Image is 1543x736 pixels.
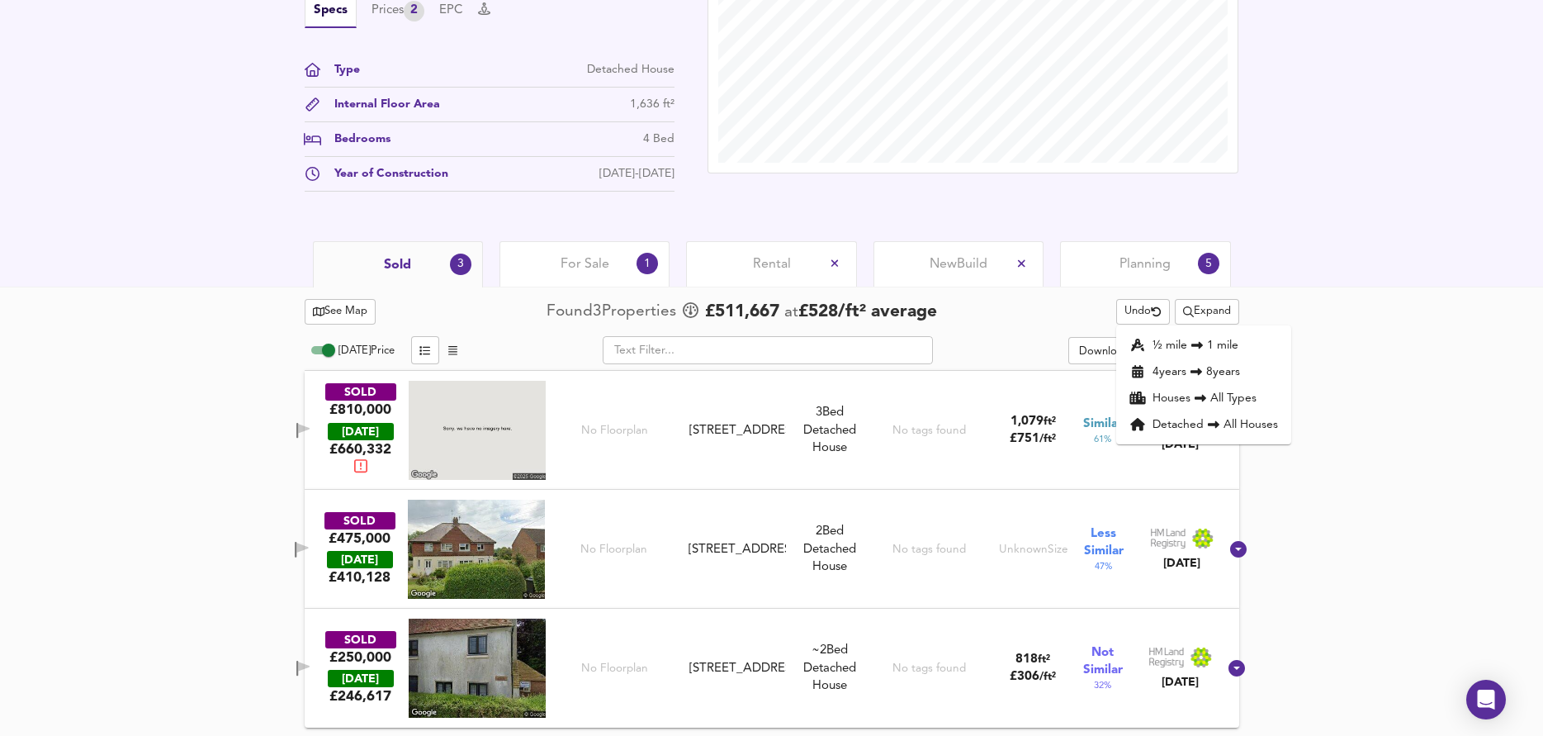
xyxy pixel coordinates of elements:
[547,301,680,323] div: Found 3 Propert ies
[793,523,867,576] div: 2 Bed Detached House
[1068,337,1158,365] button: Download
[1083,415,1123,433] span: Similar
[793,642,867,695] div: Detached House
[643,131,674,148] div: 4 Bed
[1038,654,1050,665] span: ft²
[1011,415,1044,428] span: 1,079
[338,345,395,356] span: [DATE] Price
[999,542,1068,558] div: Unknown Size
[439,2,463,20] button: EPC
[630,96,674,113] div: 1,636 ft²
[1068,337,1158,365] div: split button
[329,687,391,705] span: £ 246,617
[1039,434,1056,444] span: / ft²
[1116,385,1291,411] li: Houses All Types
[329,529,390,548] div: £475,000
[599,165,674,183] div: [DATE]-[DATE]
[689,541,785,558] div: [STREET_ADDRESS]
[1150,528,1214,549] img: Land Registry
[305,371,1239,490] div: SOLD£810,000 [DATE]£660,332No Floorplan[STREET_ADDRESS]3Bed Detached HouseNo tags found1,079ft²£7...
[1183,302,1231,321] span: Expand
[372,1,424,21] button: Prices2
[325,631,396,648] div: SOLD
[705,300,779,325] span: £ 511,667
[327,551,393,568] div: [DATE]
[329,440,391,478] span: £ 660,332
[324,512,395,529] div: SOLD
[1039,672,1056,682] span: / ft²
[793,404,867,457] div: 3 Bed Detached House
[372,1,424,21] div: Prices
[1079,343,1129,362] div: Download
[329,568,390,586] span: £ 410,128
[561,255,609,273] span: For Sale
[321,165,448,183] div: Year of Construction
[325,383,396,401] div: SOLD
[329,648,391,667] div: £250,000
[1094,433,1111,446] span: 61 %
[1175,299,1239,325] button: Expand
[1094,679,1111,692] span: 32 %
[892,661,966,677] div: No tags found
[328,670,394,687] div: [DATE]
[305,490,1239,609] div: SOLD£475,000 [DATE]£410,128No Floorplan[STREET_ADDRESS]2Bed Detached HouseNo tags foundUnknownSiz...
[1148,647,1213,668] img: Land Registry
[753,255,791,273] span: Rental
[408,500,545,599] img: streetview
[784,305,798,321] span: at
[404,1,424,21] div: 2
[329,401,391,419] div: £810,000
[793,642,867,659] div: We've estimated the total number of bedrooms from EPC data (4 heated rooms)
[581,661,648,677] span: No Floorplan
[1083,644,1123,679] span: Not Similar
[1095,560,1112,573] span: 47 %
[1124,302,1162,321] span: Undo
[328,423,394,440] div: [DATE]
[689,422,785,439] div: [STREET_ADDRESS]
[798,303,937,321] span: £ 528 / ft² average
[1116,299,1170,325] button: Undo
[1466,680,1506,719] div: Open Intercom Messenger
[305,299,376,325] button: See Map
[1150,555,1214,572] div: [DATE]
[581,423,648,439] span: No Floorplan
[1175,299,1239,325] div: split button
[1116,359,1291,385] li: 4 year s 8 years
[384,256,411,274] span: Sold
[637,253,658,274] div: 1
[1148,674,1213,691] div: [DATE]
[892,542,966,558] div: No tags found
[603,336,933,364] input: Text Filter...
[1010,433,1056,445] span: £ 751
[1227,658,1247,678] svg: Show Details
[892,423,966,439] div: No tags found
[450,254,471,275] div: 3
[409,381,546,480] img: streetview
[321,61,360,78] div: Type
[1010,671,1056,683] span: £ 306
[930,255,987,273] span: New Build
[1198,253,1219,274] div: 5
[587,61,674,78] div: Detached House
[1015,653,1038,666] span: 818
[305,609,1239,728] div: SOLD£250,000 [DATE]£246,617No Floorplan[STREET_ADDRESS]~2Bed Detached HouseNo tags found818ft²£30...
[321,96,440,113] div: Internal Floor Area
[1228,539,1248,559] svg: Show Details
[1044,416,1056,427] span: ft²
[313,302,368,321] span: See Map
[689,660,785,677] div: [STREET_ADDRESS]
[1119,255,1171,273] span: Planning
[321,131,390,148] div: Bedrooms
[1116,411,1291,438] li: Detached All Houses
[1116,332,1291,359] li: ½ mile 1 mile
[1084,525,1124,560] span: Less Similar
[1148,436,1213,453] div: [DATE]
[409,619,546,718] img: streetview
[580,542,647,558] span: No Floorplan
